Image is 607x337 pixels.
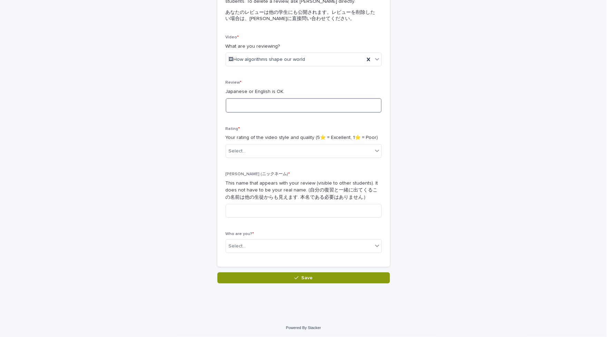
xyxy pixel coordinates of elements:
div: Select... [229,243,246,250]
span: Review [226,81,242,85]
button: Save [217,272,390,283]
p: あなたのレビューは他の学生にも公開されます。レビューを削除したい場合は、[PERSON_NAME]に直接問い合わせてください。 [226,9,379,22]
span: 🖼How algorithms shape our world [229,56,305,63]
span: Who are you? [226,232,254,236]
p: Japanese or English is OK. [226,88,382,95]
p: Your rating of the video style and quality (5⭐️ = Excellent, 1⭐️ = Poor) [226,134,382,141]
a: Powered By Stacker [286,326,321,330]
span: Video [226,35,239,39]
div: Select... [229,148,246,155]
span: Save [301,275,313,280]
p: What are you reviewing? [226,43,382,50]
span: [PERSON_NAME] (ニックネーム) [226,172,290,176]
span: Rating [226,127,240,131]
p: This name that appears with your review (visible to other students). It does not have to be your ... [226,180,382,201]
